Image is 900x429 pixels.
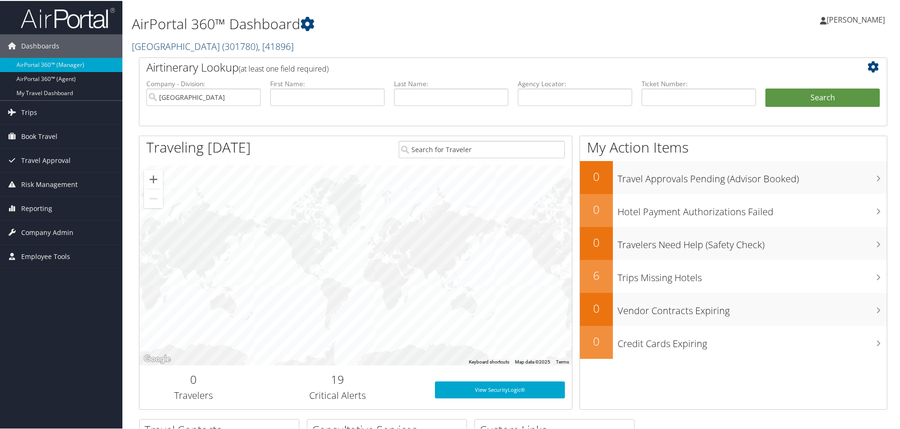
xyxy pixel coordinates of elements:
[255,388,421,401] h3: Critical Alerts
[618,167,887,185] h3: Travel Approvals Pending (Advisor Booked)
[239,63,329,73] span: (at least one field required)
[146,371,241,387] h2: 0
[820,5,894,33] a: [PERSON_NAME]
[21,100,37,123] span: Trips
[618,299,887,316] h3: Vendor Contracts Expiring
[618,266,887,283] h3: Trips Missing Hotels
[21,148,71,171] span: Travel Approval
[435,380,565,397] a: View SecurityLogic®
[21,33,59,57] span: Dashboards
[518,78,632,88] label: Agency Locator:
[765,88,880,106] button: Search
[146,78,261,88] label: Company - Division:
[21,6,115,28] img: airportal-logo.png
[618,233,887,251] h3: Travelers Need Help (Safety Check)
[580,201,613,217] h2: 0
[21,244,70,267] span: Employee Tools
[144,188,163,207] button: Zoom out
[580,234,613,250] h2: 0
[132,13,640,33] h1: AirPortal 360™ Dashboard
[255,371,421,387] h2: 19
[580,168,613,184] h2: 0
[580,325,887,358] a: 0Credit Cards Expiring
[580,259,887,292] a: 6Trips Missing Hotels
[21,124,57,147] span: Book Travel
[580,226,887,259] a: 0Travelers Need Help (Safety Check)
[21,196,52,219] span: Reporting
[827,14,885,24] span: [PERSON_NAME]
[146,58,818,74] h2: Airtinerary Lookup
[142,352,173,364] a: Open this area in Google Maps (opens a new window)
[580,193,887,226] a: 0Hotel Payment Authorizations Failed
[642,78,756,88] label: Ticket Number:
[132,39,294,52] a: [GEOGRAPHIC_DATA]
[394,78,508,88] label: Last Name:
[580,292,887,325] a: 0Vendor Contracts Expiring
[258,39,294,52] span: , [ 41896 ]
[21,220,73,243] span: Company Admin
[21,172,78,195] span: Risk Management
[556,358,569,364] a: Terms (opens in new tab)
[515,358,550,364] span: Map data ©2025
[580,137,887,156] h1: My Action Items
[399,140,565,157] input: Search for Traveler
[270,78,385,88] label: First Name:
[580,299,613,316] h2: 0
[618,200,887,218] h3: Hotel Payment Authorizations Failed
[580,267,613,283] h2: 6
[580,332,613,348] h2: 0
[580,160,887,193] a: 0Travel Approvals Pending (Advisor Booked)
[469,358,509,364] button: Keyboard shortcuts
[142,352,173,364] img: Google
[146,137,251,156] h1: Traveling [DATE]
[144,169,163,188] button: Zoom in
[618,332,887,349] h3: Credit Cards Expiring
[146,388,241,401] h3: Travelers
[222,39,258,52] span: ( 301780 )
